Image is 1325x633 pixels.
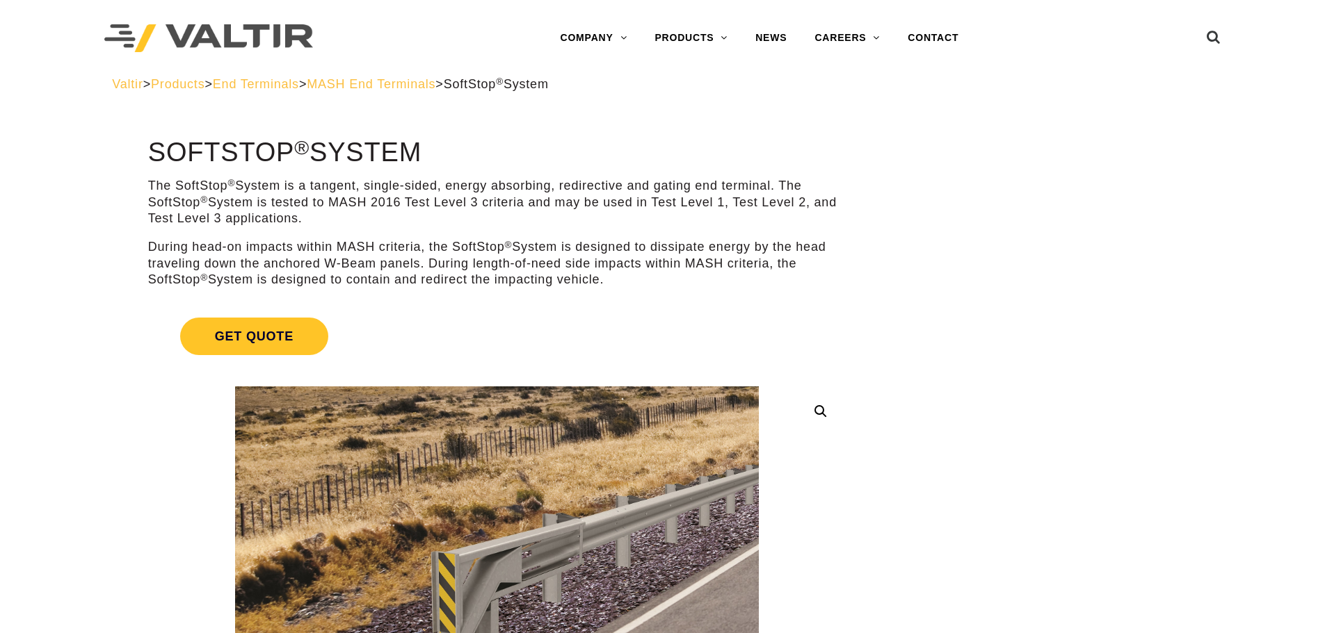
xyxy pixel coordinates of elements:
a: Get Quote [148,301,846,372]
a: End Terminals [213,77,299,91]
a: CONTACT [894,24,972,52]
a: MASH End Terminals [307,77,435,91]
a: NEWS [741,24,801,52]
p: The SoftStop System is a tangent, single-sided, energy absorbing, redirective and gating end term... [148,178,846,227]
a: CAREERS [801,24,894,52]
a: Products [151,77,204,91]
a: PRODUCTS [641,24,741,52]
sup: ® [200,195,208,205]
sup: ® [496,76,504,87]
span: SoftStop System [444,77,549,91]
sup: ® [294,136,310,158]
p: During head-on impacts within MASH criteria, the SoftStop System is designed to dissipate energy ... [148,239,846,288]
a: COMPANY [546,24,641,52]
a: Valtir [112,77,143,91]
span: Get Quote [180,318,328,355]
h1: SoftStop System [148,138,846,167]
sup: ® [200,272,208,283]
sup: ® [505,240,513,250]
sup: ® [227,178,235,188]
div: > > > > [112,76,1213,92]
img: Valtir [104,24,313,53]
